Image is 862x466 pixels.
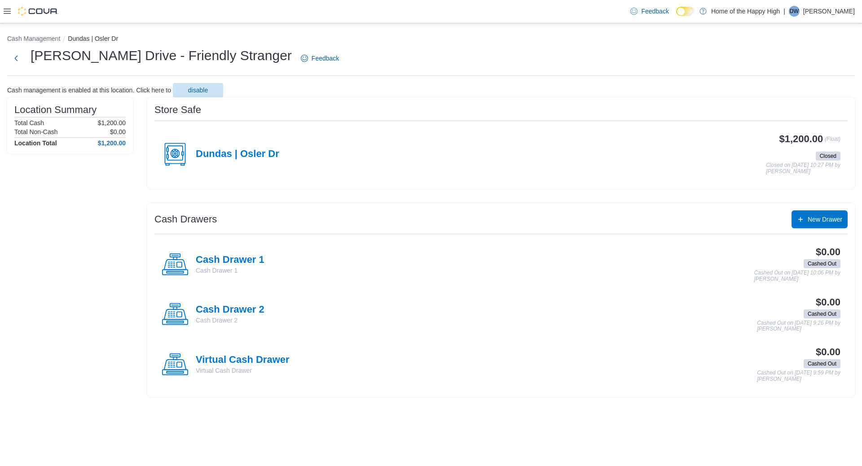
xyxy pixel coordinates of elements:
h3: $0.00 [816,297,840,308]
span: Cashed Out [804,259,840,268]
p: Cash management is enabled at this location. Click here to [7,87,171,94]
p: Cashed Out on [DATE] 10:06 PM by [PERSON_NAME] [754,270,840,282]
p: Closed on [DATE] 10:27 PM by [PERSON_NAME] [766,162,840,174]
span: DW [790,6,799,17]
h3: Location Summary [14,105,97,115]
p: $1,200.00 [98,119,126,126]
button: New Drawer [792,210,848,228]
button: Next [7,49,25,67]
span: Cashed Out [804,359,840,368]
input: Dark Mode [676,7,695,16]
span: New Drawer [808,215,842,224]
h4: Dundas | Osler Dr [196,148,279,160]
h4: Virtual Cash Drawer [196,354,290,366]
p: Cashed Out on [DATE] 9:59 PM by [PERSON_NAME] [757,370,840,382]
h4: $1,200.00 [98,139,126,147]
h1: [PERSON_NAME] Drive - Friendly Stranger [31,47,292,65]
h6: Total Cash [14,119,44,126]
h3: $1,200.00 [779,134,823,144]
span: Feedback [312,54,339,63]
p: $0.00 [110,128,126,135]
span: disable [188,86,208,95]
span: Cashed Out [804,309,840,318]
span: Feedback [641,7,668,16]
a: Feedback [627,2,672,20]
span: Closed [820,152,836,160]
p: Home of the Happy High [711,6,780,17]
div: David Whyte [789,6,800,17]
button: Cash Management [7,35,60,42]
button: Dundas | Osler Dr [68,35,118,42]
h4: Cash Drawer 2 [196,304,264,316]
p: Cashed Out on [DATE] 9:26 PM by [PERSON_NAME] [757,320,840,332]
span: Cashed Out [808,360,836,368]
p: | [783,6,785,17]
h3: Store Safe [154,105,201,115]
a: Feedback [297,49,343,67]
img: Cova [18,7,58,16]
h4: Location Total [14,139,57,147]
span: Cashed Out [808,310,836,318]
span: Closed [816,152,840,161]
p: Virtual Cash Drawer [196,366,290,375]
h3: $0.00 [816,247,840,257]
h3: Cash Drawers [154,214,217,225]
p: (Float) [825,134,840,150]
button: disable [173,83,223,97]
span: Cashed Out [808,260,836,268]
nav: An example of EuiBreadcrumbs [7,34,855,45]
h3: $0.00 [816,347,840,357]
h6: Total Non-Cash [14,128,58,135]
p: [PERSON_NAME] [803,6,855,17]
p: Cash Drawer 2 [196,316,264,325]
p: Cash Drawer 1 [196,266,264,275]
h4: Cash Drawer 1 [196,254,264,266]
